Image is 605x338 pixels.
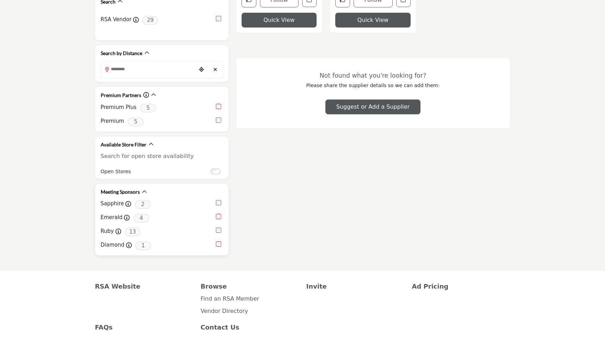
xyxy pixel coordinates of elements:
[210,62,221,77] div: Clear search location
[216,241,221,247] input: Diamond checkbox
[412,282,510,291] a: Ad Pricing
[142,16,158,25] span: 29
[306,83,440,88] span: Please share the supplier details so we can add them:
[143,91,149,99] div: Click to view information
[196,62,207,77] div: Choose your current location
[242,13,317,28] button: Quick View
[101,213,123,222] label: Emerald
[101,92,141,99] h2: Premium Partners
[335,13,411,28] button: Quick View
[101,62,196,76] input: Search Location
[216,117,221,123] input: select Premium checkbox
[211,169,220,174] input: Switch to Open Stores
[216,200,221,205] input: Sapphire checkbox
[95,282,193,291] a: RSA Website
[216,16,221,21] input: RSA Vendor checkbox
[250,72,496,79] h3: Not found what you're looking for?
[216,228,221,233] input: Ruby checkbox
[201,308,248,314] a: Vendor Directory
[135,241,151,250] span: 1
[143,92,149,98] a: Information about Premium Partners
[101,227,114,235] label: Ruby
[128,117,144,126] span: 5
[216,214,221,219] input: Emerald checkbox
[325,99,420,114] button: Suggest or Add a Supplier
[133,214,149,223] span: 4
[101,16,132,24] label: RSA Vendor
[101,103,137,111] label: Premium Plus
[201,322,299,332] a: Contact Us
[216,104,221,109] input: select Premium Plus checkbox
[201,282,299,291] a: Browse
[201,295,259,302] a: Find an RSA Member
[140,104,156,113] span: 5
[101,168,131,175] span: Open Stores
[101,117,124,125] label: Premium
[101,152,223,161] p: Search for open store availability
[101,200,124,208] label: Sapphire
[101,188,140,195] h2: Meeting Sponsors
[101,50,142,57] h2: Search by Distance
[306,282,405,291] a: Invite
[95,322,193,332] a: FAQs
[135,200,151,209] span: 2
[125,228,141,236] span: 13
[101,141,146,148] h2: Available Store Filter
[101,241,125,249] label: Diamond
[336,103,410,110] span: Suggest or Add a Supplier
